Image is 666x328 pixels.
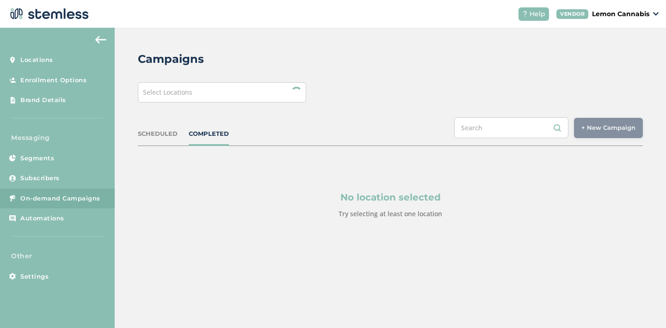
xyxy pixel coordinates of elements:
img: logo-dark-0685b13c.svg [7,5,89,23]
span: Locations [20,55,53,65]
p: No location selected [182,190,598,204]
span: Enrollment Options [20,76,86,85]
span: Select Locations [143,88,192,97]
span: Settings [20,272,49,281]
span: Segments [20,154,54,163]
div: SCHEDULED [138,129,178,139]
span: Automations [20,214,64,223]
span: On-demand Campaigns [20,194,100,203]
span: Help [530,9,545,19]
span: Brand Details [20,96,66,105]
label: Try selecting at least one location [339,209,442,218]
div: VENDOR [556,9,588,19]
p: Lemon Cannabis [592,9,649,19]
img: icon-help-white-03924b79.svg [522,11,528,17]
div: COMPLETED [189,129,229,139]
span: Subscribers [20,174,60,183]
img: icon-arrow-back-accent-c549486e.svg [95,36,106,43]
h2: Campaigns [138,51,204,67]
img: icon_down-arrow-small-66adaf34.svg [653,12,659,16]
input: Search [454,117,568,138]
